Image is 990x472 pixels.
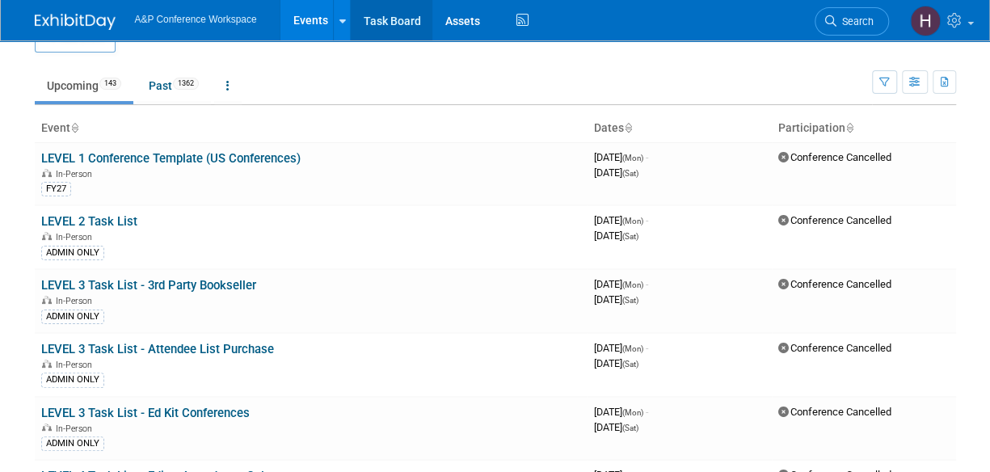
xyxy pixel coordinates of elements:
[836,15,874,27] span: Search
[173,78,199,90] span: 1362
[41,406,250,420] a: LEVEL 3 Task List - Ed Kit Conferences
[594,278,648,290] span: [DATE]
[778,214,891,226] span: Conference Cancelled
[594,357,638,369] span: [DATE]
[42,232,52,240] img: In-Person Event
[41,182,71,196] div: FY27
[646,151,648,163] span: -
[845,121,853,134] a: Sort by Participation Type
[41,214,137,229] a: LEVEL 2 Task List
[594,293,638,306] span: [DATE]
[56,360,97,370] span: In-Person
[99,78,121,90] span: 143
[41,342,274,356] a: LEVEL 3 Task List - Attendee List Purchase
[594,214,648,226] span: [DATE]
[42,296,52,304] img: In-Person Event
[594,406,648,418] span: [DATE]
[594,151,648,163] span: [DATE]
[41,278,256,293] a: LEVEL 3 Task List - 3rd Party Bookseller
[772,115,956,142] th: Participation
[910,6,941,36] img: Hannah Siegel
[41,246,104,260] div: ADMIN ONLY
[35,115,588,142] th: Event
[594,342,648,354] span: [DATE]
[70,121,78,134] a: Sort by Event Name
[41,151,301,166] a: LEVEL 1 Conference Template (US Conferences)
[778,151,891,163] span: Conference Cancelled
[588,115,772,142] th: Dates
[137,70,211,101] a: Past1362
[622,217,643,225] span: (Mon)
[646,214,648,226] span: -
[622,296,638,305] span: (Sat)
[624,121,632,134] a: Sort by Start Date
[622,408,643,417] span: (Mon)
[594,230,638,242] span: [DATE]
[41,310,104,324] div: ADMIN ONLY
[42,360,52,368] img: In-Person Event
[41,436,104,451] div: ADMIN ONLY
[815,7,889,36] a: Search
[646,342,648,354] span: -
[135,14,257,25] span: A&P Conference Workspace
[778,406,891,418] span: Conference Cancelled
[778,342,891,354] span: Conference Cancelled
[41,373,104,387] div: ADMIN ONLY
[594,166,638,179] span: [DATE]
[56,296,97,306] span: In-Person
[35,14,116,30] img: ExhibitDay
[56,169,97,179] span: In-Person
[622,424,638,432] span: (Sat)
[646,278,648,290] span: -
[646,406,648,418] span: -
[56,424,97,434] span: In-Person
[622,154,643,162] span: (Mon)
[622,360,638,369] span: (Sat)
[594,421,638,433] span: [DATE]
[622,169,638,178] span: (Sat)
[622,280,643,289] span: (Mon)
[778,278,891,290] span: Conference Cancelled
[622,344,643,353] span: (Mon)
[42,169,52,177] img: In-Person Event
[622,232,638,241] span: (Sat)
[42,424,52,432] img: In-Person Event
[35,70,133,101] a: Upcoming143
[56,232,97,242] span: In-Person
